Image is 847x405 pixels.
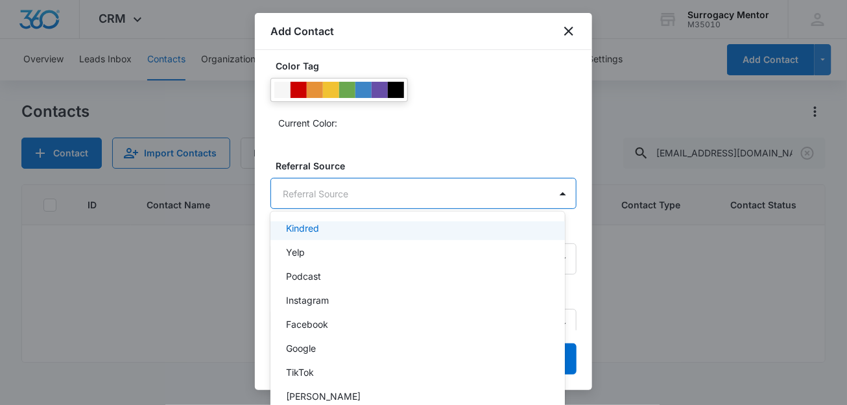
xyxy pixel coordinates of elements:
[286,293,329,307] p: Instagram
[286,341,316,355] p: Google
[286,245,305,259] p: Yelp
[286,269,321,283] p: Podcast
[286,317,328,331] p: Facebook
[286,221,319,235] p: Kindred
[286,365,314,379] p: TikTok
[286,389,361,403] p: [PERSON_NAME]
